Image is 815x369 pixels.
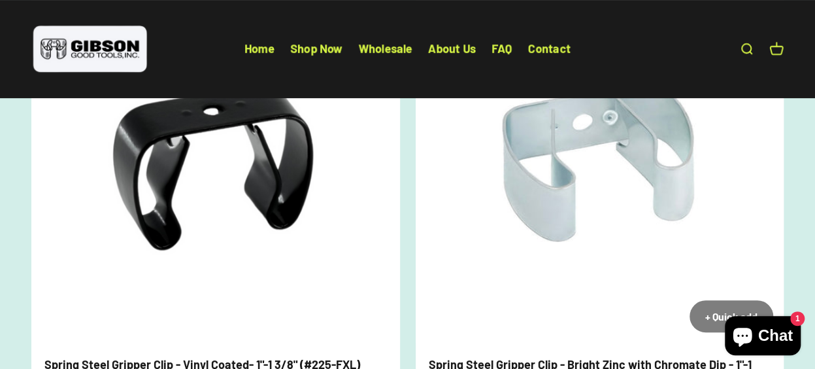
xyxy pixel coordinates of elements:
[358,41,412,56] a: Wholesale
[705,308,757,325] div: + Quick add
[528,41,571,56] a: Contact
[690,300,773,333] button: + Quick add
[428,41,476,56] a: About Us
[290,41,342,56] a: Shop Now
[721,316,805,359] inbox-online-store-chat: Shopify online store chat
[491,41,512,56] a: FAQ
[244,41,274,56] a: Home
